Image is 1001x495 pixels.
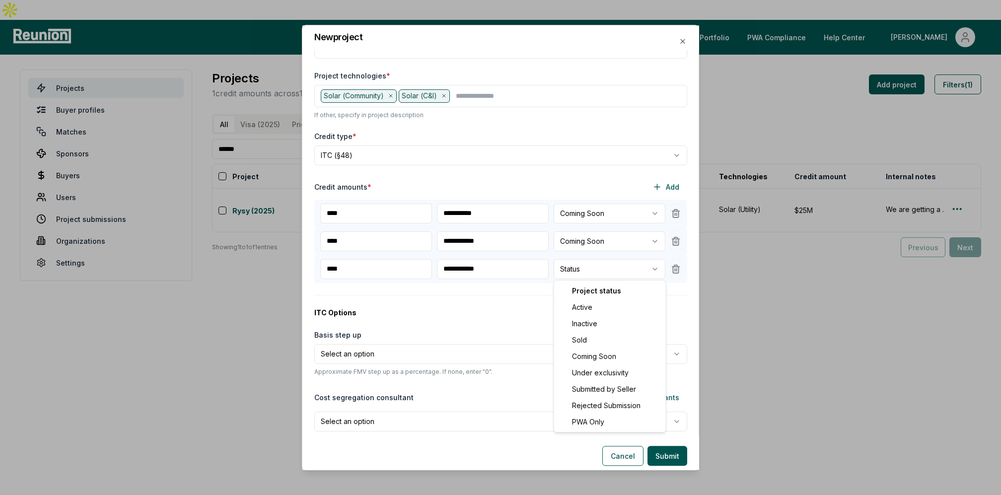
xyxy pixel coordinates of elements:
[572,417,604,427] span: PWA Only
[572,351,616,361] span: Coming Soon
[572,335,587,345] span: Sold
[572,318,597,329] span: Inactive
[572,302,592,312] span: Active
[572,367,629,378] span: Under exclusivity
[572,400,641,411] span: Rejected Submission
[556,283,664,299] div: Project status
[572,384,636,394] span: Submitted by Seller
